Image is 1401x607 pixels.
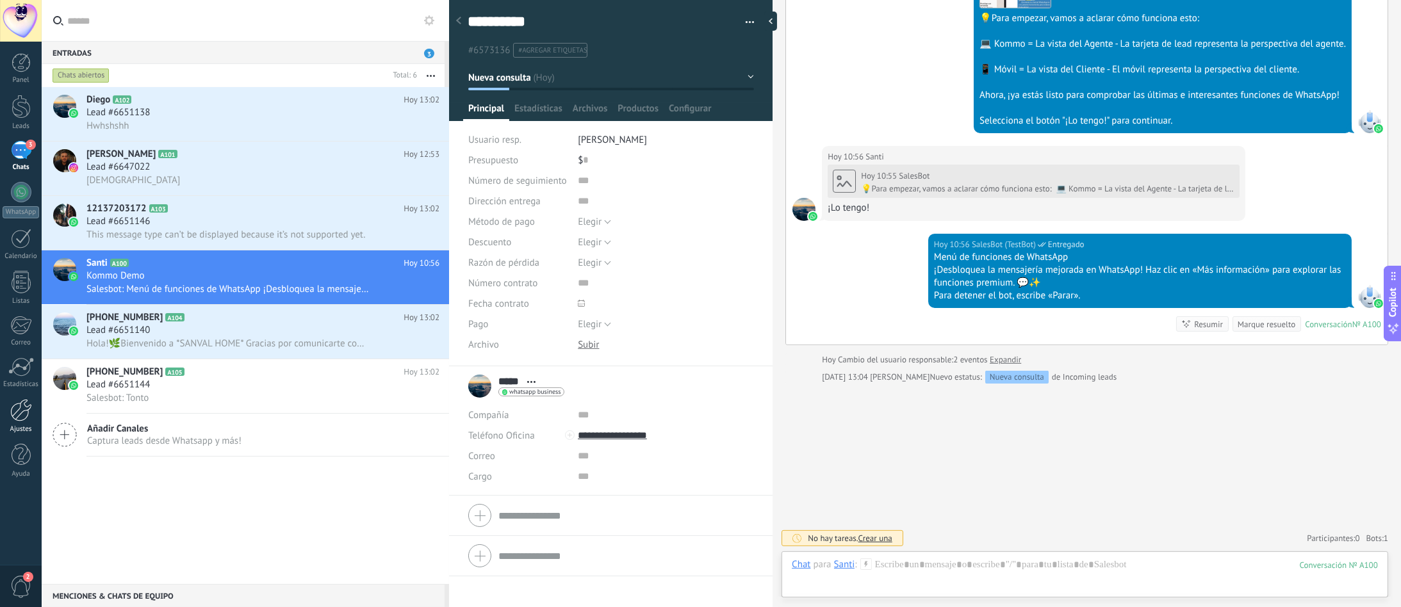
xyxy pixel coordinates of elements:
span: : [855,558,856,571]
span: A100 [110,259,129,267]
span: Lead #6651140 [86,324,150,337]
span: whatsapp business [509,389,561,395]
span: Lead #6651138 [86,106,150,119]
span: para [814,558,832,571]
div: 💡Para empezar, vamos a aclarar cómo funciona esto: [979,12,1346,25]
span: Elegir [578,318,602,330]
span: Método de pago [468,217,535,227]
span: Correo [468,450,495,462]
span: Hoy 13:02 [404,93,439,106]
div: Hoy [822,353,838,366]
div: ¡Desbloquea la mensajería mejorada en WhatsApp! Haz clic en «Más información» para explorar las f... [934,264,1346,289]
span: Santi [865,150,883,163]
div: 📱 Móvil = La vista del Cliente - El móvil representa la perspectiva del cliente. [979,63,1346,76]
div: Fecha contrato [468,293,568,314]
div: Cambio del usuario responsable: [822,353,1021,366]
span: 3 [26,140,36,150]
div: Hoy 10:56 [934,238,972,251]
img: icon [69,272,78,281]
span: A104 [165,313,184,321]
span: Hoy 13:02 [404,311,439,324]
a: avataricon[PHONE_NUMBER]A105Hoy 13:02Lead #6651144Salesbot: Tonto [42,359,449,413]
div: № A100 [1352,319,1381,330]
a: avatariconSantiA100Hoy 10:56Kommo DemoSalesbot: Menú de funciones de WhatsApp ¡Desbloquea la mens... [42,250,449,304]
span: Presupuesto [468,154,518,166]
div: de Incoming leads [930,371,1117,384]
span: Hoy 13:02 [404,202,439,215]
div: 💻 Kommo = La vista del Agente - La tarjeta de lead representa la perspectiva del agente. [979,38,1346,51]
span: 12137203172 [86,202,147,215]
div: Nueva consulta [985,371,1049,384]
span: Hoy 10:56 [404,257,439,270]
a: avataricon[PERSON_NAME]A101Hoy 12:53Lead #6647022[DEMOGRAPHIC_DATA] [42,142,449,195]
div: Chats abiertos [53,68,110,83]
span: Archivos [573,102,607,121]
span: [DEMOGRAPHIC_DATA] [86,174,180,186]
div: Ahora, ¡ya estás listo para comprobar las últimas e interesantes funciones de WhatsApp! [979,89,1346,102]
img: waba.svg [1374,299,1383,308]
div: Leads [3,122,40,131]
span: Nuevo estatus: [930,371,981,384]
span: 2 eventos [953,353,987,366]
div: Archivo [468,334,568,355]
span: 2 [23,572,33,582]
span: Fecha contrato [468,299,529,309]
div: 100 [1300,560,1378,571]
span: SalesBot [1358,110,1381,133]
div: Ocultar [764,12,777,31]
span: Salesbot: Tonto [86,392,149,404]
img: waba.svg [1374,124,1383,133]
span: #agregar etiquetas [518,46,587,55]
span: A101 [158,150,177,158]
span: Teléfono Oficina [468,430,535,442]
span: Principal [468,102,504,121]
div: Listas [3,297,40,305]
div: Calendario [3,252,40,261]
span: Captura leads desde Whatsapp y más! [87,435,242,447]
span: Kommo Demo [86,270,145,282]
span: Elegir [578,236,602,248]
span: Bots: [1366,533,1388,544]
span: [PERSON_NAME] [578,134,647,146]
div: Presupuesto [468,150,568,170]
span: Descuento [468,238,511,247]
button: Elegir [578,232,611,252]
div: WhatsApp [3,206,39,218]
div: Hoy 10:56 [828,150,865,163]
span: SalesBot (TestBot) [972,238,1036,251]
span: Dirección entrega [468,197,541,206]
div: Marque resuelto [1238,318,1295,330]
span: Hoy 12:53 [404,148,439,161]
span: Santi [86,257,108,270]
button: Elegir [578,314,611,334]
div: 💡Para empezar, vamos a aclarar cómo funciona esto: 💻 Kommo = La vista del Agente - La tarjeta de ... [861,184,1234,194]
div: Ajustes [3,425,40,433]
span: Número de seguimiento [468,176,567,186]
button: Elegir [578,252,611,273]
span: Usuario resp. [468,134,521,146]
div: Razón de pérdida [468,252,568,273]
div: Método de pago [468,211,568,232]
div: [DATE] 13:04 [822,371,870,384]
button: Correo [468,446,495,466]
span: Número contrato [468,279,537,288]
span: Hwhshshh [86,120,129,132]
div: Usuario resp. [468,129,568,150]
span: #6573136 [468,44,510,56]
span: Lead #6651146 [86,215,150,228]
a: avataricon12137203172A103Hoy 13:02Lead #6651146This message type can’t be displayed because it’s ... [42,196,449,250]
div: Ayuda [3,470,40,478]
span: Elegir [578,216,602,228]
span: Lead #6651144 [86,378,150,391]
div: Hoy 10:55 [861,171,899,181]
span: Razón de pérdida [468,258,539,268]
img: icon [69,163,78,172]
div: Estadísticas [3,380,40,389]
span: A103 [149,204,168,213]
span: [PERSON_NAME] [86,148,156,161]
span: SalesBot [899,170,930,181]
span: [PHONE_NUMBER] [86,311,163,324]
div: Santi [834,558,855,570]
span: Añadir Canales [87,423,242,435]
span: [PHONE_NUMBER] [86,366,163,378]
